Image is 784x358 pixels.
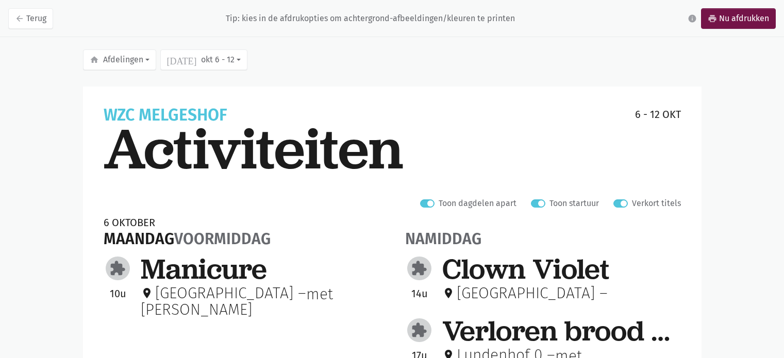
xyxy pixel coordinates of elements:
i: home [90,55,99,64]
div: met [PERSON_NAME] [141,285,379,317]
div: 6 oktober [104,215,271,230]
i: extension [411,322,427,338]
button: Afdelingen [83,49,156,70]
i: info [688,14,697,23]
div: Activiteiten [104,122,681,176]
label: Toon startuur [549,197,599,210]
div: [GEOGRAPHIC_DATA] – [141,285,306,301]
span: 10u [110,287,126,300]
i: extension [411,260,427,277]
button: okt 6 - 12 [160,49,247,70]
span: namiddag [405,230,481,248]
span: voormiddag [174,230,271,248]
a: arrow_backTerug [8,8,53,29]
div: Manicure [141,254,379,283]
a: printNu afdrukken [701,8,776,29]
div: [GEOGRAPHIC_DATA] – [442,285,608,301]
div: Clown Violet [442,254,681,283]
label: Verkort titels [632,197,681,210]
i: print [708,14,717,23]
div: Verloren brood als avondmaal [442,316,681,345]
i: place [141,287,153,299]
i: arrow_back [15,14,24,23]
div: Tip: kies in de afdrukopties om achtergrond-afbeeldingen/kleuren te printen [226,13,515,24]
div: 6 - 12 okt [635,107,681,122]
label: Toon dagdelen apart [439,197,516,210]
i: [DATE] [167,55,197,64]
i: place [442,287,455,299]
span: 14u [411,287,428,300]
i: extension [109,260,126,277]
div: maandag [104,230,271,248]
div: WZC melgeshof [104,107,227,124]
